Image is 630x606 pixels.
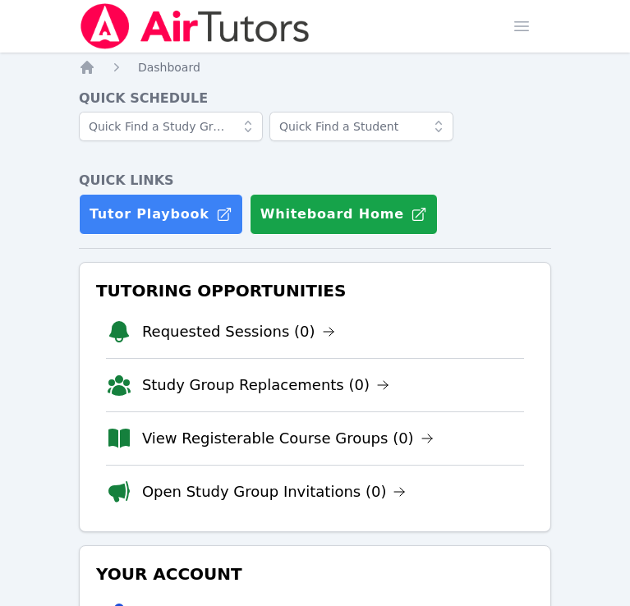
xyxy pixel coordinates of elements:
[269,112,453,141] input: Quick Find a Student
[142,427,434,450] a: View Registerable Course Groups (0)
[250,194,438,235] button: Whiteboard Home
[79,171,551,191] h4: Quick Links
[93,559,537,589] h3: Your Account
[93,276,537,305] h3: Tutoring Opportunities
[142,480,407,503] a: Open Study Group Invitations (0)
[138,61,200,74] span: Dashboard
[79,112,263,141] input: Quick Find a Study Group
[79,194,243,235] a: Tutor Playbook
[142,374,389,397] a: Study Group Replacements (0)
[138,59,200,76] a: Dashboard
[79,59,551,76] nav: Breadcrumb
[79,3,311,49] img: Air Tutors
[79,89,551,108] h4: Quick Schedule
[142,320,335,343] a: Requested Sessions (0)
